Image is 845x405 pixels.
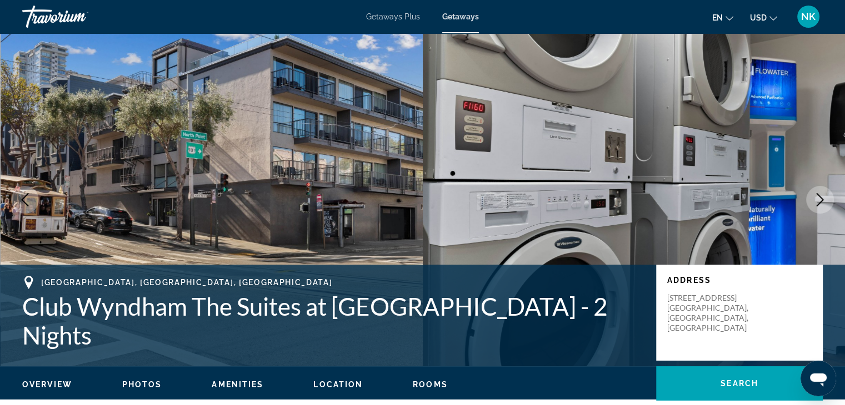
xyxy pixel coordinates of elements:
button: Location [313,379,363,389]
p: [STREET_ADDRESS] [GEOGRAPHIC_DATA], [GEOGRAPHIC_DATA], [GEOGRAPHIC_DATA] [667,293,756,333]
button: Amenities [212,379,263,389]
p: Address [667,276,812,285]
a: Travorium [22,2,133,31]
a: Getaways [442,12,479,21]
button: User Menu [794,5,823,28]
span: Photos [122,380,162,389]
button: Change language [712,9,733,26]
button: Next image [806,186,834,214]
span: USD [750,13,767,22]
button: Search [656,366,823,401]
span: Location [313,380,363,389]
span: Overview [22,380,72,389]
button: Rooms [413,379,448,389]
button: Overview [22,379,72,389]
a: Getaways Plus [366,12,420,21]
span: Amenities [212,380,263,389]
h1: Club Wyndham The Suites at [GEOGRAPHIC_DATA] - 2 Nights [22,292,645,350]
button: Photos [122,379,162,389]
button: Previous image [11,186,39,214]
span: NK [801,11,816,22]
span: Search [721,379,758,388]
span: Rooms [413,380,448,389]
iframe: Button to launch messaging window [801,361,836,396]
span: en [712,13,723,22]
button: Change currency [750,9,777,26]
span: [GEOGRAPHIC_DATA], [GEOGRAPHIC_DATA], [GEOGRAPHIC_DATA] [41,278,332,287]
